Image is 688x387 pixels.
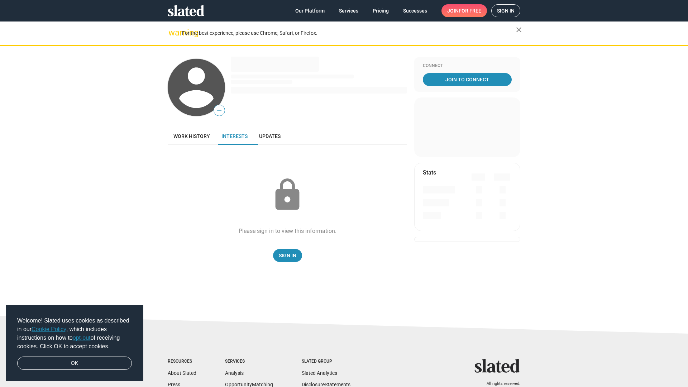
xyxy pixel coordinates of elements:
a: Services [333,4,364,17]
div: Services [225,359,273,364]
a: About Slated [168,370,196,376]
span: — [214,106,225,115]
a: Interests [216,128,253,145]
a: Our Platform [290,4,330,17]
span: Work history [173,133,210,139]
a: Successes [397,4,433,17]
div: Resources [168,359,196,364]
a: dismiss cookie message [17,357,132,370]
a: Join To Connect [423,73,512,86]
a: Pricing [367,4,395,17]
span: Pricing [373,4,389,17]
div: cookieconsent [6,305,143,382]
span: Successes [403,4,427,17]
mat-icon: lock [269,177,305,213]
span: Services [339,4,358,17]
div: For the best experience, please use Chrome, Safari, or Firefox. [182,28,516,38]
span: Join [447,4,481,17]
a: Slated Analytics [302,370,337,376]
a: Work history [168,128,216,145]
span: Interests [221,133,248,139]
a: Analysis [225,370,244,376]
a: Sign In [273,249,302,262]
span: Our Platform [295,4,325,17]
a: opt-out [73,335,91,341]
div: Slated Group [302,359,350,364]
span: Sign in [497,5,515,17]
span: Updates [259,133,281,139]
mat-icon: warning [168,28,177,37]
a: Joinfor free [441,4,487,17]
a: Cookie Policy [32,326,66,332]
span: Welcome! Slated uses cookies as described in our , which includes instructions on how to of recei... [17,316,132,351]
a: Sign in [491,4,520,17]
span: Sign In [279,249,296,262]
mat-icon: close [515,25,523,34]
span: Join To Connect [424,73,510,86]
a: Updates [253,128,286,145]
mat-card-title: Stats [423,169,436,176]
span: for free [459,4,481,17]
div: Please sign in to view this information. [239,227,336,235]
div: Connect [423,63,512,69]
